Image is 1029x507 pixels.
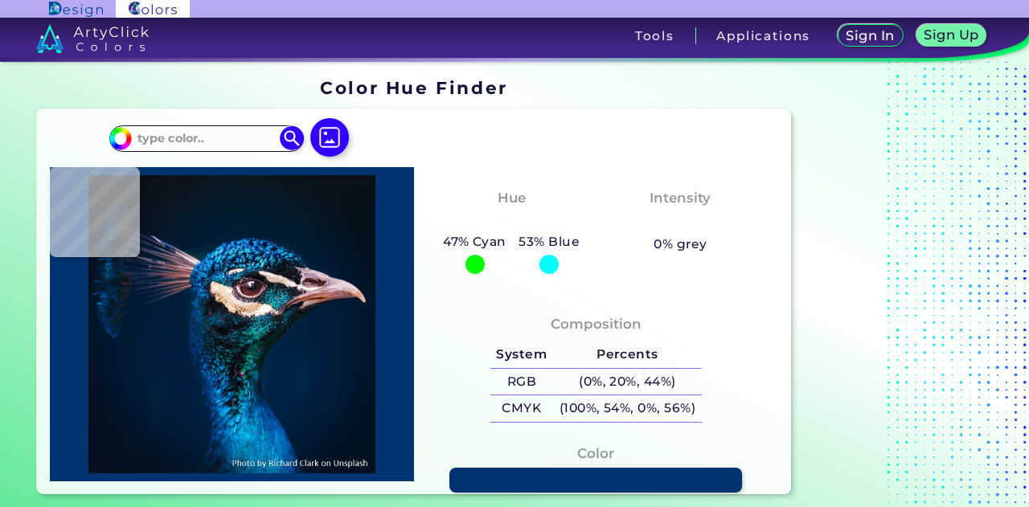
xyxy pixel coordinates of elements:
h4: Hue [498,186,526,210]
h5: 0% grey [654,234,707,255]
h1: Color Hue Finder [320,76,507,100]
h4: Color [577,442,614,465]
input: type color.. [132,128,281,149]
h4: Composition [551,313,642,336]
h5: 53% Blue [513,231,586,252]
img: icon picture [310,118,349,157]
img: img_pavlin.jpg [58,175,406,473]
h5: RGB [490,369,553,395]
h3: Vibrant [646,212,715,231]
iframe: Advertisement [797,72,998,501]
h5: System [490,341,553,368]
h5: Percents [553,341,702,368]
h5: (0%, 20%, 44%) [553,369,702,395]
h5: Sign Up [927,29,977,41]
h3: Applications [716,30,810,42]
h5: (100%, 54%, 0%, 56%) [553,395,702,422]
h3: Cyan-Blue [465,212,556,231]
img: logo_artyclick_colors_white.svg [36,24,150,53]
h5: CMYK [490,395,553,422]
h5: Sign In [849,30,892,42]
h3: Tools [635,30,674,42]
a: Sign In [841,26,900,46]
h5: 47% Cyan [437,231,512,252]
h4: Intensity [650,186,711,210]
img: ArtyClick Design logo [49,2,103,17]
img: icon search [280,126,304,150]
a: Sign Up [920,26,983,46]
